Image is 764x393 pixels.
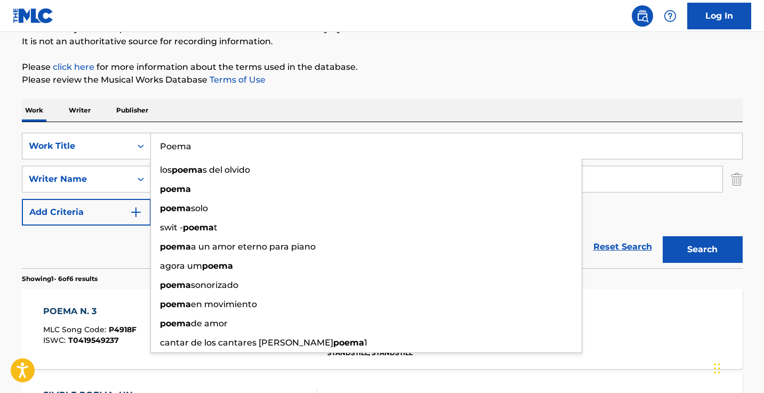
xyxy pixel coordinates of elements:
a: Public Search [632,5,653,27]
strong: poema [160,184,191,194]
span: 1 [364,338,367,348]
img: 9d2ae6d4665cec9f34b9.svg [130,206,142,219]
div: Writer Name [29,173,125,186]
span: solo [191,203,208,213]
div: Drag [714,352,720,384]
iframe: Chat Widget [711,342,764,393]
span: swit - [160,222,183,232]
strong: poema [160,318,191,328]
img: search [636,10,649,22]
button: Add Criteria [22,199,151,226]
button: Search [663,236,743,263]
div: POEMA N. 3 [43,305,136,318]
span: P4918F [109,325,136,334]
img: Delete Criterion [731,166,743,193]
a: Log In [687,3,751,29]
div: Work Title [29,140,125,153]
strong: poema [202,261,233,271]
form: Search Form [22,133,743,268]
span: ISWC : [43,335,68,345]
p: It is not an authoritative source for recording information. [22,35,743,48]
img: MLC Logo [13,8,54,23]
div: Help [660,5,681,27]
img: help [664,10,677,22]
span: sonorizado [191,280,238,290]
a: Reset Search [588,235,657,259]
strong: poema [160,299,191,309]
strong: poema [333,338,364,348]
span: a un amor eterno para piano [191,242,316,252]
p: Publisher [113,99,151,122]
p: Showing 1 - 6 of 6 results [22,274,98,284]
span: MLC Song Code : [43,325,109,334]
span: s del olvido [203,165,250,175]
p: Please for more information about the terms used in the database. [22,61,743,74]
p: Work [22,99,46,122]
strong: poema [172,165,203,175]
a: POEMA N. 3MLC Song Code:P4918FISWC:T0419549237Writers (5)[PERSON_NAME] [PERSON_NAME], [PERSON_NAM... [22,289,743,369]
span: agora um [160,261,202,271]
strong: poema [160,203,191,213]
strong: poema [160,242,191,252]
span: T0419549237 [68,335,119,345]
span: los [160,165,172,175]
a: Terms of Use [207,75,266,85]
span: cantar de los cantares [PERSON_NAME] [160,338,333,348]
strong: poema [183,222,214,232]
p: Writer [66,99,94,122]
p: Please review the Musical Works Database [22,74,743,86]
span: de amor [191,318,228,328]
a: click here [53,62,94,72]
strong: poema [160,280,191,290]
span: en movimiento [191,299,257,309]
span: t [214,222,218,232]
